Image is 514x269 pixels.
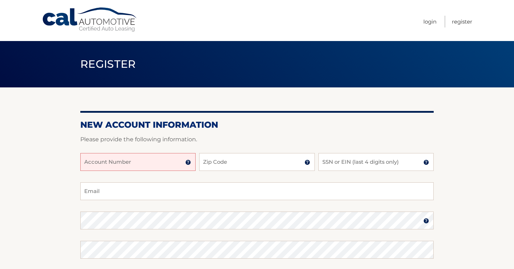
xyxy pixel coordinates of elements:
input: Email [80,182,434,200]
a: Register [452,16,472,27]
a: Cal Automotive [42,7,138,32]
h2: New Account Information [80,120,434,130]
span: Register [80,57,136,71]
p: Please provide the following information. [80,134,434,144]
input: Account Number [80,153,196,171]
a: Login [423,16,437,27]
input: SSN or EIN (last 4 digits only) [318,153,434,171]
img: tooltip.svg [304,159,310,165]
input: Zip Code [199,153,314,171]
img: tooltip.svg [423,159,429,165]
img: tooltip.svg [423,218,429,224]
img: tooltip.svg [185,159,191,165]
